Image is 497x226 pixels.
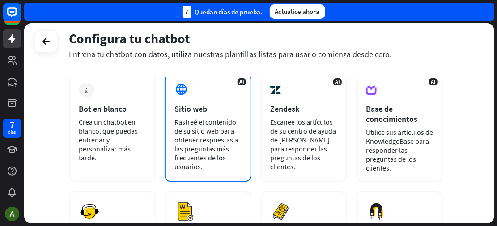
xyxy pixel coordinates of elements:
[270,117,336,171] font: Escanee los artículos de su centro de ayuda de [PERSON_NAME] para responder las preguntas de los ...
[174,117,238,171] font: Rastreé el contenido de su sitio web para obtener respuestas a las preguntas más frecuentes de lo...
[195,8,263,16] font: Quedan días de prueba.
[79,104,127,114] font: Bot en blanco
[431,78,436,85] font: AI
[366,104,417,124] font: Base de conocimientos
[335,78,340,85] font: AI
[8,129,16,135] font: días
[174,104,207,114] font: Sitio web
[185,8,189,16] font: 7
[270,104,299,114] font: Zendesk
[239,78,244,85] font: AI
[79,117,138,162] font: Crea un chatbot en blanco, que puedas entrenar y personalizar más tarde.
[85,87,88,93] font: más
[366,128,433,172] font: Utilice sus artículos de KnowledgeBase para responder las preguntas de los clientes.
[7,4,34,30] button: Abrir el widget de chat LiveChat
[3,119,21,138] a: 7 días
[275,7,320,16] font: Actualice ahora
[10,119,14,130] font: 7
[69,49,391,59] font: Entrena tu chatbot con datos, utiliza nuestras plantillas listas para usar o comienza desde cero.
[69,30,190,47] font: Configura tu chatbot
